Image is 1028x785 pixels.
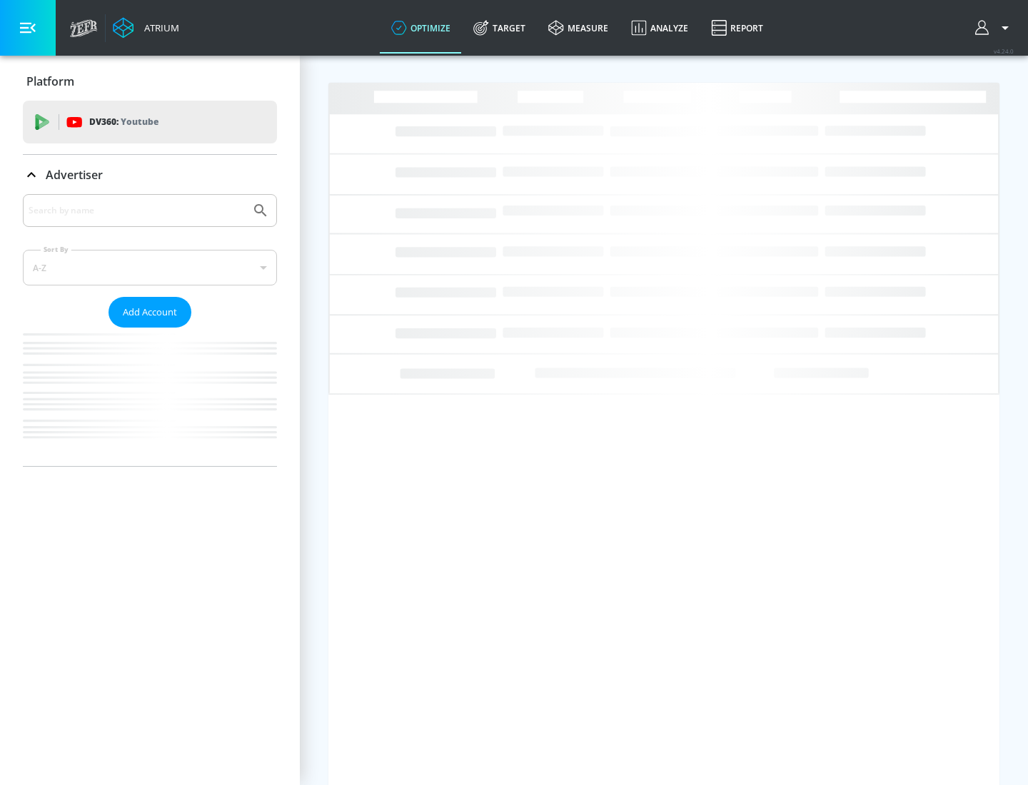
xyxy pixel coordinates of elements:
a: Target [462,2,537,54]
div: Platform [23,61,277,101]
a: measure [537,2,620,54]
nav: list of Advertiser [23,328,277,466]
p: Advertiser [46,167,103,183]
a: optimize [380,2,462,54]
div: DV360: Youtube [23,101,277,143]
a: Analyze [620,2,700,54]
a: Atrium [113,17,179,39]
button: Add Account [109,297,191,328]
p: Youtube [121,114,158,129]
p: Platform [26,74,74,89]
div: Atrium [138,21,179,34]
div: A-Z [23,250,277,285]
p: DV360: [89,114,158,130]
span: v 4.24.0 [994,47,1014,55]
span: Add Account [123,304,177,320]
div: Advertiser [23,155,277,195]
a: Report [700,2,775,54]
label: Sort By [41,245,71,254]
input: Search by name [29,201,245,220]
div: Advertiser [23,194,277,466]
